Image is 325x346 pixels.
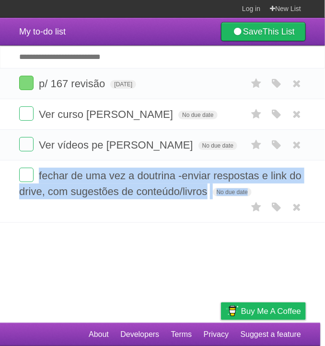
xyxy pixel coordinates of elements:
label: Star task [247,137,266,153]
span: Ver curso [PERSON_NAME] [39,108,175,120]
a: Suggest a feature [241,325,301,344]
span: p/ 167 revisão [39,78,107,90]
label: Done [19,106,34,121]
span: Ver vídeos pe [PERSON_NAME] [39,139,196,151]
span: No due date [198,141,237,150]
a: Developers [120,325,159,344]
span: fechar de uma vez a doutrina -enviar respostas e link do drive, com sugestões de conteúdo/livros [19,170,302,197]
span: No due date [213,188,252,196]
span: No due date [178,111,217,119]
img: Buy me a coffee [226,303,239,319]
a: SaveThis List [221,22,306,41]
a: About [89,325,109,344]
label: Done [19,137,34,151]
label: Star task [247,199,266,215]
a: Terms [171,325,192,344]
label: Star task [247,76,266,92]
span: My to-do list [19,27,66,36]
b: This List [263,27,295,36]
label: Done [19,76,34,90]
label: Done [19,168,34,182]
span: [DATE] [110,80,136,89]
label: Star task [247,106,266,122]
a: Privacy [204,325,229,344]
span: Buy me a coffee [241,303,301,320]
a: Buy me a coffee [221,302,306,320]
